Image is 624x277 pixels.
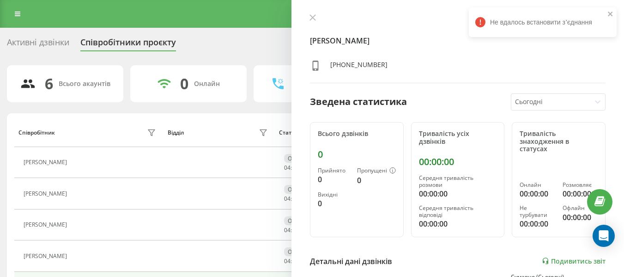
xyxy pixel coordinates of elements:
div: Відділ [168,129,184,136]
div: [PERSON_NAME] [24,159,69,166]
div: Всього дзвінків [318,130,396,138]
div: Не вдалось встановити зʼєднання [469,7,617,37]
div: : : [284,258,306,265]
div: Зведена статистика [310,95,407,109]
div: Всього акаунтів [59,80,110,88]
div: Офлайн [284,154,314,163]
div: Активні дзвінки [7,37,69,52]
span: 04 [284,226,291,234]
div: 00:00:00 [520,218,555,229]
div: 00:00:00 [419,188,497,199]
a: Подивитись звіт [542,257,606,265]
div: Вихідні [318,191,350,198]
div: 6 [45,75,53,92]
div: 00:00:00 [419,218,497,229]
div: : : [284,227,306,234]
div: [PHONE_NUMBER] [330,60,388,74]
div: 00:00:00 [419,156,497,167]
div: Розмовляє [563,182,598,188]
div: : : [284,196,306,202]
div: 00:00:00 [563,212,598,223]
div: Тривалість знаходження в статусах [520,130,598,153]
div: Пропущені [357,167,396,175]
span: 04 [284,195,291,203]
div: 0 [318,149,396,160]
div: 0 [180,75,188,92]
div: [PERSON_NAME] [24,253,69,259]
div: : : [284,165,306,171]
div: 00:00:00 [563,188,598,199]
div: [PERSON_NAME] [24,191,69,197]
div: Тривалість усіх дзвінків [419,130,497,146]
span: 04 [284,164,291,172]
div: 0 [318,174,350,185]
div: Середня тривалість відповіді [419,205,497,218]
span: 04 [284,257,291,265]
div: Офлайн [284,247,314,256]
div: Співробітник [18,129,55,136]
div: Онлайн [520,182,555,188]
div: Онлайн [194,80,220,88]
button: close [607,10,614,19]
div: Середня тривалість розмови [419,175,497,188]
div: 0 [318,198,350,209]
h4: [PERSON_NAME] [310,35,606,46]
div: Не турбувати [520,205,555,218]
div: Офлайн [563,205,598,211]
div: 0 [357,175,396,186]
div: [PERSON_NAME] [24,222,69,228]
div: Статус [279,129,297,136]
div: Прийнято [318,167,350,174]
div: Офлайн [284,216,314,225]
div: Open Intercom Messenger [593,225,615,247]
div: Детальні дані дзвінків [310,256,392,267]
div: 00:00:00 [520,188,555,199]
div: Співробітники проєкту [80,37,176,52]
div: Офлайн [284,185,314,194]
